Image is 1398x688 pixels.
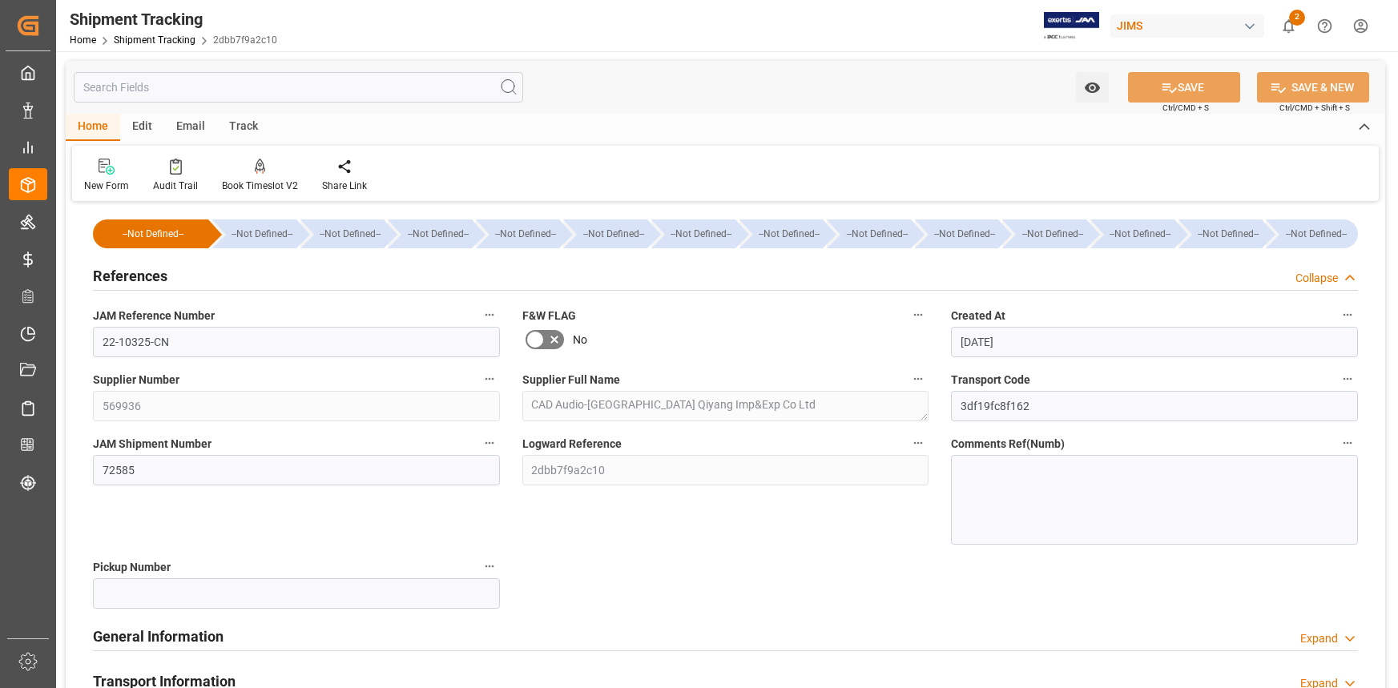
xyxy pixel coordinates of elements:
[109,219,197,248] div: --Not Defined--
[1337,433,1358,453] button: Comments Ref(Numb)
[74,72,523,103] input: Search Fields
[1128,72,1240,103] button: SAVE
[479,304,500,325] button: JAM Reference Number
[93,626,224,647] h2: General Information
[479,368,500,389] button: Supplier Number
[1289,10,1305,26] span: 2
[93,219,208,248] div: --Not Defined--
[1300,630,1338,647] div: Expand
[1090,219,1174,248] div: --Not Defined--
[1295,270,1338,287] div: Collapse
[522,436,622,453] span: Logward Reference
[843,219,911,248] div: --Not Defined--
[951,372,1030,388] span: Transport Code
[1195,219,1263,248] div: --Not Defined--
[153,179,198,193] div: Audit Trail
[739,219,824,248] div: --Not Defined--
[70,34,96,46] a: Home
[1018,219,1086,248] div: --Not Defined--
[908,433,929,453] button: Logward Reference
[563,219,647,248] div: --Not Defined--
[93,265,167,287] h2: References
[1044,12,1099,40] img: Exertis%20JAM%20-%20Email%20Logo.jpg_1722504956.jpg
[93,559,171,576] span: Pickup Number
[579,219,647,248] div: --Not Defined--
[1279,102,1350,114] span: Ctrl/CMD + Shift + S
[164,114,217,141] div: Email
[667,219,735,248] div: --Not Defined--
[70,7,277,31] div: Shipment Tracking
[573,332,587,348] span: No
[931,219,999,248] div: --Not Defined--
[1178,219,1263,248] div: --Not Defined--
[1110,10,1271,41] button: JIMS
[93,308,215,324] span: JAM Reference Number
[1257,72,1369,103] button: SAVE & NEW
[1110,14,1264,38] div: JIMS
[93,436,212,453] span: JAM Shipment Number
[217,114,270,141] div: Track
[1307,8,1343,44] button: Help Center
[93,372,179,388] span: Supplier Number
[522,391,929,421] textarea: CAD Audio-[GEOGRAPHIC_DATA] Qiyang Imp&Exp Co Ltd
[1162,102,1209,114] span: Ctrl/CMD + S
[827,219,911,248] div: --Not Defined--
[951,308,1005,324] span: Created At
[479,556,500,577] button: Pickup Number
[908,304,929,325] button: F&W FLAG
[404,219,472,248] div: --Not Defined--
[114,34,195,46] a: Shipment Tracking
[316,219,385,248] div: --Not Defined--
[120,114,164,141] div: Edit
[222,179,298,193] div: Book Timeslot V2
[1337,304,1358,325] button: Created At
[522,308,576,324] span: F&W FLAG
[1076,72,1109,103] button: open menu
[228,219,296,248] div: --Not Defined--
[1106,219,1174,248] div: --Not Defined--
[476,219,560,248] div: --Not Defined--
[915,219,999,248] div: --Not Defined--
[1271,8,1307,44] button: show 2 new notifications
[300,219,385,248] div: --Not Defined--
[66,114,120,141] div: Home
[1266,219,1358,248] div: --Not Defined--
[1002,219,1086,248] div: --Not Defined--
[388,219,472,248] div: --Not Defined--
[755,219,824,248] div: --Not Defined--
[951,327,1358,357] input: DD-MM-YYYY
[479,433,500,453] button: JAM Shipment Number
[492,219,560,248] div: --Not Defined--
[1337,368,1358,389] button: Transport Code
[84,179,129,193] div: New Form
[322,179,367,193] div: Share Link
[1282,219,1350,248] div: --Not Defined--
[951,436,1065,453] span: Comments Ref(Numb)
[908,368,929,389] button: Supplier Full Name
[522,372,620,388] span: Supplier Full Name
[212,219,296,248] div: --Not Defined--
[651,219,735,248] div: --Not Defined--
